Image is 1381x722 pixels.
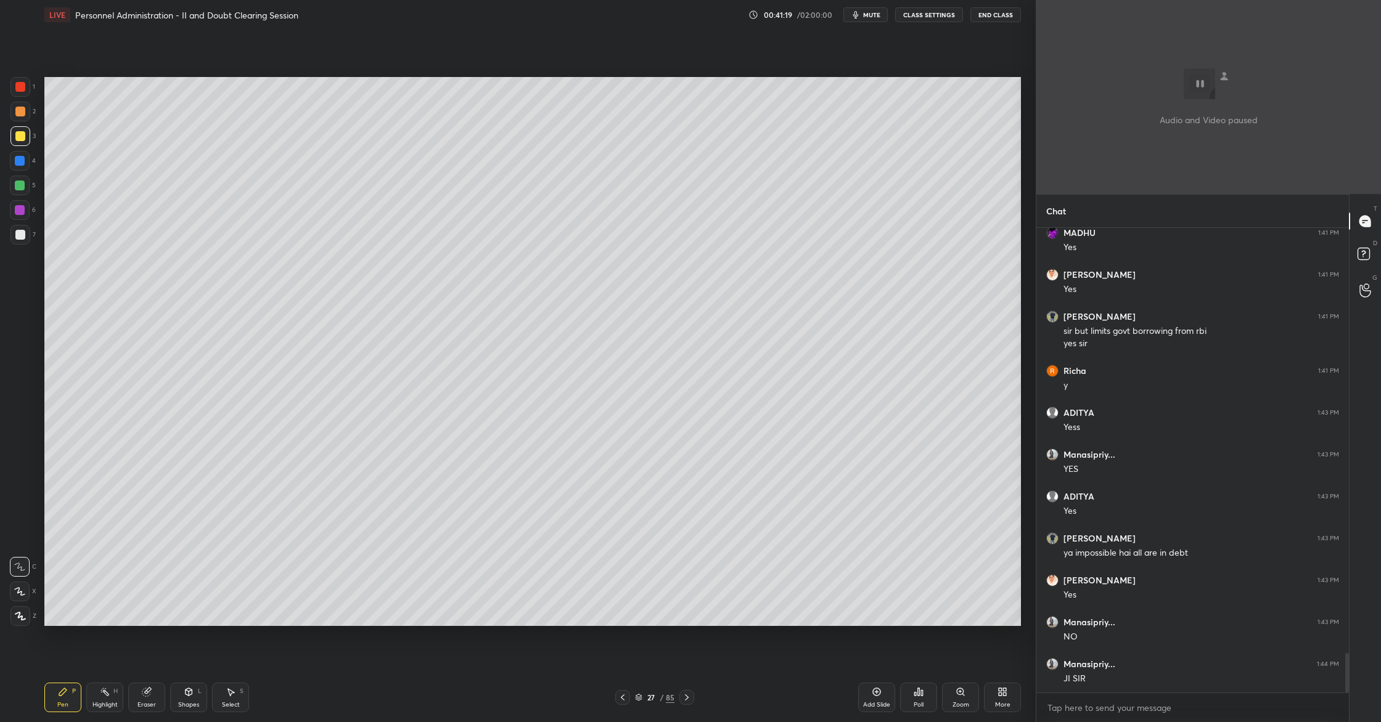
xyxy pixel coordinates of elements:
div: 1:41 PM [1318,229,1339,237]
img: a46bbc76ec7042f5af711d42bc48e404.jpg [1046,310,1059,323]
div: Yes [1063,505,1339,517]
h6: Manasipriy... [1063,617,1115,628]
h6: [PERSON_NAME] [1063,533,1136,544]
div: 1:41 PM [1318,313,1339,320]
div: 1:44 PM [1317,660,1339,668]
div: Zoom [953,702,969,708]
img: default.png [1046,407,1059,419]
div: YES [1063,463,1339,476]
div: NO [1063,631,1339,643]
div: Add Slide [863,702,890,708]
div: 3 [10,126,36,146]
div: C [10,557,36,577]
div: 1:43 PM [1317,493,1339,500]
h6: [PERSON_NAME] [1063,311,1136,322]
div: 1:43 PM [1317,619,1339,626]
div: 6 [10,200,36,220]
div: / [660,694,663,701]
div: Pen [57,702,68,708]
div: Yes [1063,241,1339,254]
div: L [198,688,202,694]
div: 1:43 PM [1317,409,1339,416]
h6: [PERSON_NAME] [1063,269,1136,280]
button: CLASS SETTINGS [895,7,963,22]
div: More [995,702,1010,708]
h6: Manasipriy... [1063,449,1115,460]
div: JI SIR [1063,673,1339,685]
div: 7 [10,225,36,245]
h6: ADITYA [1063,407,1094,418]
img: default.png [1046,490,1059,503]
div: Highlight [92,702,118,708]
div: 1:41 PM [1318,367,1339,375]
p: Audio and Video paused [1160,113,1258,126]
div: 4 [10,151,36,171]
h6: [PERSON_NAME] [1063,575,1136,586]
h4: Personnel Administration - II and Doubt Clearing Session [75,9,298,21]
div: sir but limits govt borrowing from rbi [1063,325,1339,338]
img: edf30ddf2a484a3c8e4d4ac415608574.jpg [1046,269,1059,281]
div: Select [222,702,240,708]
div: 1:41 PM [1318,271,1339,278]
h6: ADITYA [1063,491,1094,502]
div: Eraser [137,702,156,708]
div: Z [10,606,36,626]
img: 6eae18f51f5c4913bb493084b38649c6.jpg [1046,658,1059,670]
img: ac55791257df4c1cab41462514aced6e.jpg [1046,227,1059,239]
div: P [72,688,76,694]
div: 85 [666,692,674,703]
div: Shapes [178,702,199,708]
img: 6eae18f51f5c4913bb493084b38649c6.jpg [1046,448,1059,461]
div: grid [1036,228,1349,692]
div: 27 [645,694,657,701]
h6: Richa [1063,365,1086,376]
p: T [1374,204,1377,213]
div: Yess [1063,421,1339,434]
span: mute [863,10,880,19]
p: Chat [1036,195,1076,227]
div: 2 [10,102,36,121]
div: 1:43 PM [1317,535,1339,542]
img: a46bbc76ec7042f5af711d42bc48e404.jpg [1046,532,1059,545]
div: 1:43 PM [1317,577,1339,584]
div: Poll [914,702,924,708]
div: Yes [1063,589,1339,601]
h6: MADHU [1063,227,1096,238]
div: 5 [10,176,36,195]
div: S [240,688,244,694]
img: 43004ca2087c4701a5e76dbdaf81d395.jpg [1046,365,1059,377]
div: Yes [1063,283,1339,296]
div: H [113,688,118,694]
img: edf30ddf2a484a3c8e4d4ac415608574.jpg [1046,574,1059,586]
div: y [1063,379,1339,392]
div: LIVE [44,7,70,22]
div: ya impossible hai all are in debt [1063,547,1339,559]
h6: Manasipriy... [1063,659,1115,670]
div: 1:43 PM [1317,451,1339,458]
button: mute [843,7,888,22]
div: yes sir [1063,338,1339,350]
div: X [10,582,36,601]
p: G [1372,273,1377,282]
div: 1 [10,77,35,97]
button: End Class [970,7,1021,22]
p: D [1373,238,1377,248]
img: 6eae18f51f5c4913bb493084b38649c6.jpg [1046,616,1059,628]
